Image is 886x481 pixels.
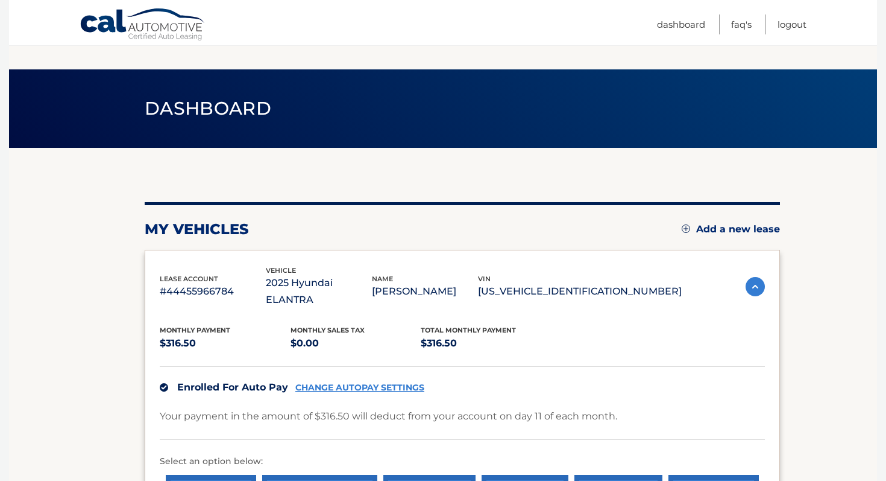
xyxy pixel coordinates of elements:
a: CHANGE AUTOPAY SETTINGS [295,383,424,393]
span: vin [478,275,491,283]
a: Add a new lease [682,223,780,235]
span: vehicle [266,266,296,275]
p: [US_VEHICLE_IDENTIFICATION_NUMBER] [478,283,682,300]
img: accordion-active.svg [746,277,765,296]
img: add.svg [682,225,690,233]
p: [PERSON_NAME] [372,283,478,300]
a: Logout [778,14,806,34]
p: $316.50 [160,335,291,352]
span: Total Monthly Payment [421,326,516,334]
span: Dashboard [145,97,271,119]
p: Your payment in the amount of $316.50 will deduct from your account on day 11 of each month. [160,408,617,425]
span: Monthly Payment [160,326,230,334]
span: Monthly sales Tax [291,326,365,334]
p: Select an option below: [160,454,765,469]
p: $316.50 [421,335,551,352]
a: Dashboard [657,14,705,34]
span: name [372,275,393,283]
img: check.svg [160,383,168,392]
span: Enrolled For Auto Pay [177,381,288,393]
p: 2025 Hyundai ELANTRA [266,275,372,308]
a: FAQ's [731,14,752,34]
p: $0.00 [291,335,421,352]
span: lease account [160,275,218,283]
a: Cal Automotive [80,8,206,43]
p: #44455966784 [160,283,266,300]
h2: my vehicles [145,220,249,238]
